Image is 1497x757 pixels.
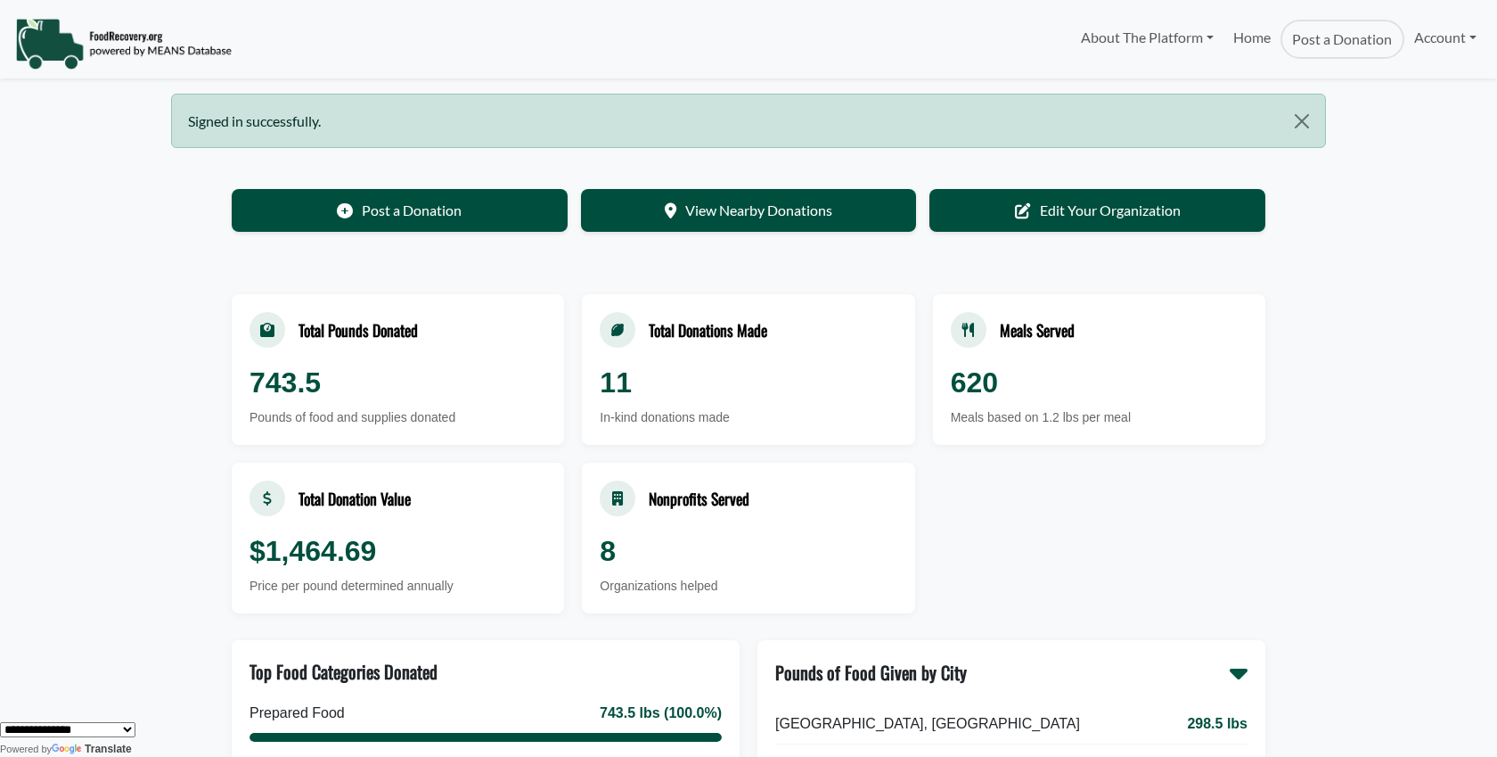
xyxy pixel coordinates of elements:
[600,361,896,404] div: 11
[299,487,411,510] div: Total Donation Value
[600,530,896,572] div: 8
[250,361,546,404] div: 743.5
[775,659,967,686] div: Pounds of Food Given by City
[600,703,722,724] div: 743.5 lbs (100.0%)
[775,713,1080,735] span: [GEOGRAPHIC_DATA], [GEOGRAPHIC_DATA]
[52,744,85,756] img: Google Translate
[581,189,917,232] a: View Nearby Donations
[250,408,546,427] div: Pounds of food and supplies donated
[250,530,546,572] div: $1,464.69
[1404,20,1486,55] a: Account
[951,361,1247,404] div: 620
[232,189,568,232] a: Post a Donation
[15,17,232,70] img: NavigationLogo_FoodRecovery-91c16205cd0af1ed486a0f1a7774a6544ea792ac00100771e7dd3ec7c0e58e41.png
[1000,318,1075,341] div: Meals Served
[250,658,438,685] div: Top Food Categories Donated
[52,743,132,755] a: Translate
[951,408,1247,427] div: Meals based on 1.2 lbs per meal
[600,408,896,427] div: In-kind donations made
[171,94,1326,148] div: Signed in successfully.
[1280,95,1325,148] button: Close
[649,318,767,341] div: Total Donations Made
[1070,20,1223,55] a: About The Platform
[1187,713,1247,735] span: 298.5 lbs
[299,318,418,341] div: Total Pounds Donated
[929,189,1265,232] a: Edit Your Organization
[649,487,749,510] div: Nonprofits Served
[1280,20,1403,59] a: Post a Donation
[250,577,546,596] div: Price per pound determined annually
[600,577,896,596] div: Organizations helped
[250,703,345,724] div: Prepared Food
[1223,20,1280,59] a: Home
